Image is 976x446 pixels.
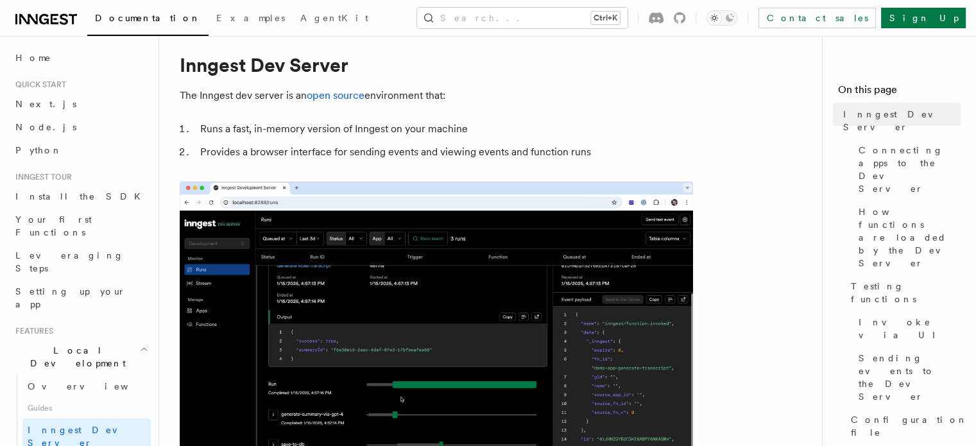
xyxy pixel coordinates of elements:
[417,8,628,28] button: Search...Ctrl+K
[15,286,126,309] span: Setting up your app
[10,92,151,116] a: Next.js
[300,13,368,23] span: AgentKit
[10,244,151,280] a: Leveraging Steps
[859,144,961,195] span: Connecting apps to the Dev Server
[10,116,151,139] a: Node.js
[859,352,961,403] span: Sending events to the Dev Server
[15,122,76,132] span: Node.js
[15,51,51,64] span: Home
[196,143,693,161] li: Provides a browser interface for sending events and viewing events and function runs
[10,208,151,244] a: Your first Functions
[95,13,201,23] span: Documentation
[22,398,151,418] span: Guides
[15,214,92,237] span: Your first Functions
[859,205,961,270] span: How functions are loaded by the Dev Server
[15,250,124,273] span: Leveraging Steps
[846,275,961,311] a: Testing functions
[591,12,620,24] kbd: Ctrl+K
[758,8,876,28] a: Contact sales
[209,4,293,35] a: Examples
[838,82,961,103] h4: On this page
[15,191,148,202] span: Install the SDK
[28,381,160,391] span: Overview
[843,108,961,133] span: Inngest Dev Server
[15,145,62,155] span: Python
[10,339,151,375] button: Local Development
[293,4,376,35] a: AgentKit
[853,200,961,275] a: How functions are loaded by the Dev Server
[851,280,961,305] span: Testing functions
[846,408,961,444] a: Configuration file
[859,316,961,341] span: Invoke via UI
[838,103,961,139] a: Inngest Dev Server
[10,280,151,316] a: Setting up your app
[22,375,151,398] a: Overview
[10,185,151,208] a: Install the SDK
[216,13,285,23] span: Examples
[10,344,140,370] span: Local Development
[180,53,693,76] h1: Inngest Dev Server
[10,172,72,182] span: Inngest tour
[851,413,968,439] span: Configuration file
[10,80,66,90] span: Quick start
[10,326,53,336] span: Features
[15,99,76,109] span: Next.js
[10,46,151,69] a: Home
[10,139,151,162] a: Python
[881,8,966,28] a: Sign Up
[706,10,737,26] button: Toggle dark mode
[853,139,961,200] a: Connecting apps to the Dev Server
[853,347,961,408] a: Sending events to the Dev Server
[196,120,693,138] li: Runs a fast, in-memory version of Inngest on your machine
[87,4,209,36] a: Documentation
[853,311,961,347] a: Invoke via UI
[180,87,693,105] p: The Inngest dev server is an environment that:
[307,89,364,101] a: open source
